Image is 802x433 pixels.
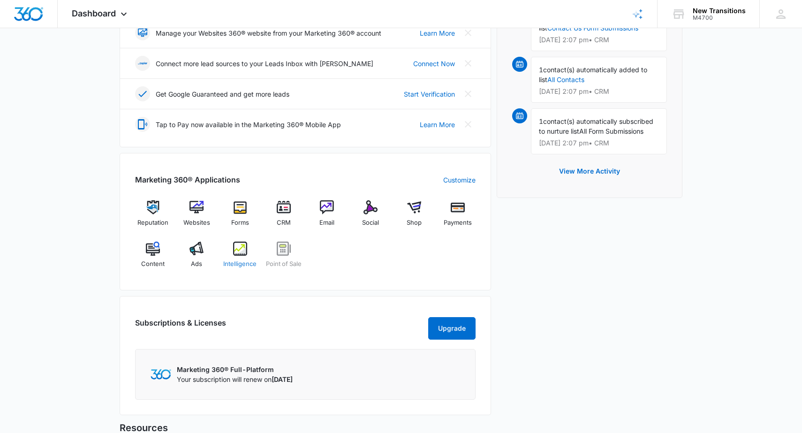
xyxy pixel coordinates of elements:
a: Forms [222,200,258,234]
p: Get Google Guaranteed and get more leads [156,89,289,99]
a: Learn More [420,28,455,38]
div: account id [693,15,746,21]
span: Email [319,218,334,228]
span: Payments [444,218,472,228]
span: All Form Submissions [579,127,643,135]
h2: Marketing 360® Applications [135,174,240,185]
span: Point of Sale [266,259,302,269]
span: Shop [407,218,422,228]
a: Point of Sale [265,242,302,275]
a: Connect Now [413,59,455,68]
p: Marketing 360® Full-Platform [177,365,293,374]
span: Dashboard [72,8,116,18]
span: Websites [183,218,210,228]
p: [DATE] 2:07 pm • CRM [539,88,659,95]
button: View More Activity [550,160,629,182]
span: Reputation [137,218,168,228]
a: Reputation [135,200,171,234]
span: 1 [539,117,543,125]
h2: Subscriptions & Licenses [135,317,226,336]
a: All Contacts [547,76,584,84]
p: Your subscription will renew on [177,374,293,384]
a: Learn More [420,120,455,129]
span: Intelligence [223,259,257,269]
button: Close [461,25,476,40]
p: Connect more lead sources to your Leads Inbox with [PERSON_NAME] [156,59,373,68]
a: Email [309,200,345,234]
a: Start Verification [404,89,455,99]
button: Upgrade [428,317,476,340]
a: Payments [439,200,476,234]
a: CRM [265,200,302,234]
a: Intelligence [222,242,258,275]
button: Close [461,117,476,132]
span: Ads [191,259,202,269]
span: Forms [231,218,249,228]
img: Marketing 360 Logo [151,369,171,379]
a: Ads [179,242,215,275]
button: Close [461,86,476,101]
a: Content [135,242,171,275]
a: Customize [443,175,476,185]
span: Social [362,218,379,228]
span: contact(s) automatically added to list [539,66,647,84]
a: Social [353,200,389,234]
span: CRM [277,218,291,228]
span: [DATE] [272,375,293,383]
p: Tap to Pay now available in the Marketing 360® Mobile App [156,120,341,129]
span: Content [141,259,165,269]
p: Manage your Websites 360® website from your Marketing 360® account [156,28,381,38]
a: Shop [396,200,432,234]
button: Close [461,56,476,71]
p: [DATE] 2:07 pm • CRM [539,140,659,146]
span: 1 [539,66,543,74]
p: [DATE] 2:07 pm • CRM [539,37,659,43]
div: account name [693,7,746,15]
a: Websites [179,200,215,234]
span: contact(s) automatically subscribed to nurture list [539,117,653,135]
